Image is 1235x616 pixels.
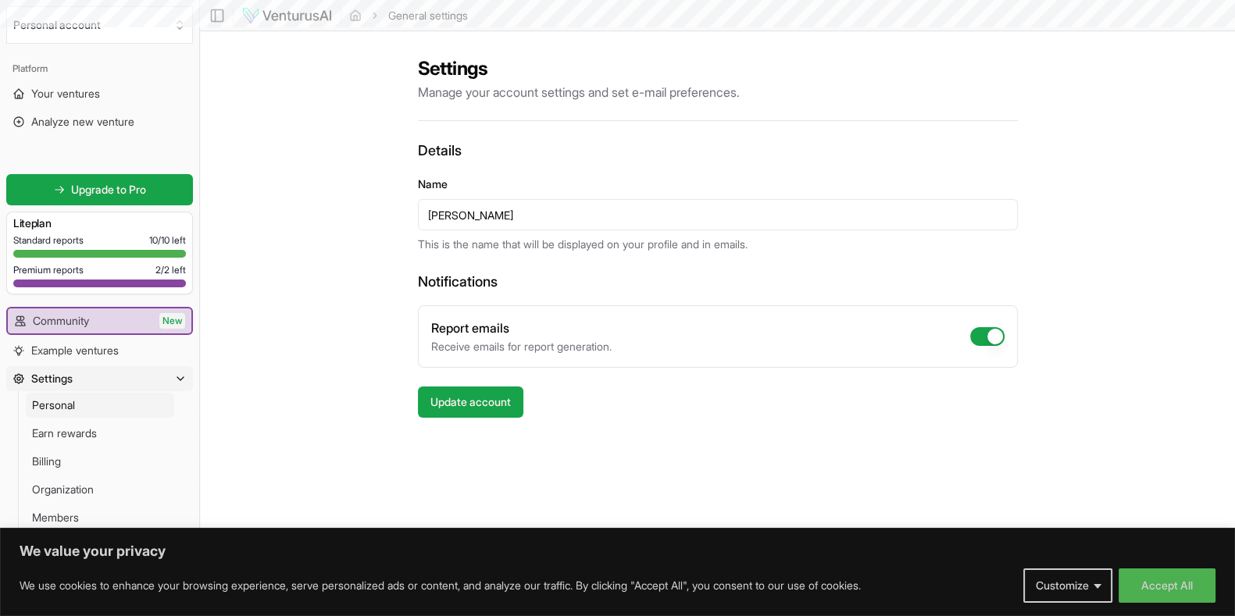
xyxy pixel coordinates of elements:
p: Receive emails for report generation. [431,339,612,354]
span: Billing [32,454,61,469]
label: Report emails [431,320,509,336]
span: Earn rewards [32,426,97,441]
a: CommunityNew [8,308,191,333]
span: Standard reports [13,234,84,247]
span: Upgrade to Pro [71,182,146,198]
p: This is the name that will be displayed on your profile and in emails. [418,237,1018,252]
a: Example ventures [6,338,193,363]
span: 2 / 2 left [155,264,186,276]
button: Update account [418,386,523,418]
span: Personal [32,397,75,413]
h3: Details [418,140,1018,162]
span: Analyze new venture [31,114,134,130]
span: Your ventures [31,86,100,101]
span: Members [32,510,79,525]
span: New [159,313,185,329]
h3: Lite plan [13,215,186,231]
div: Platform [6,56,193,81]
button: Customize [1023,568,1112,603]
button: Accept All [1119,568,1215,603]
span: Organization [32,482,94,497]
button: Settings [6,366,193,391]
span: Premium reports [13,264,84,276]
a: Personal [26,393,174,418]
span: 10 / 10 left [149,234,186,247]
a: Earn rewards [26,421,174,446]
input: Your name [418,199,1018,230]
a: Billing [26,449,174,474]
a: Analyze new venture [6,109,193,134]
p: We value your privacy [20,542,1215,561]
h3: Notifications [418,271,1018,293]
a: Organization [26,477,174,502]
a: Members [26,505,174,530]
span: Community [33,313,89,329]
label: Name [418,177,448,190]
p: Manage your account settings and set e-mail preferences. [418,83,1018,101]
a: Upgrade to Pro [6,174,193,205]
span: Example ventures [31,343,119,358]
span: Settings [31,371,73,386]
h2: Settings [418,56,1018,81]
a: Your ventures [6,81,193,106]
p: We use cookies to enhance your browsing experience, serve personalized ads or content, and analyz... [20,576,861,595]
